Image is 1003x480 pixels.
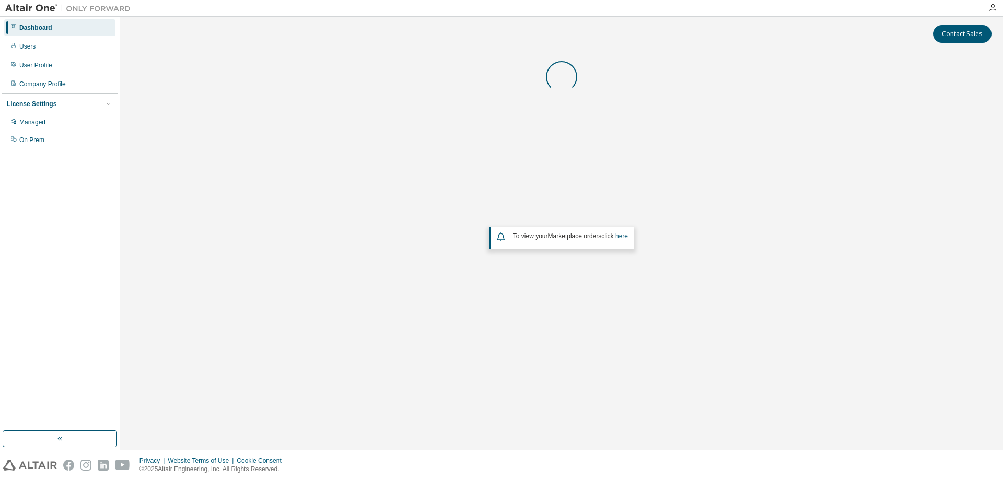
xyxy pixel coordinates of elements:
[615,232,628,240] a: here
[933,25,992,43] button: Contact Sales
[19,42,36,51] div: Users
[19,136,44,144] div: On Prem
[19,61,52,69] div: User Profile
[237,456,287,465] div: Cookie Consent
[115,460,130,471] img: youtube.svg
[19,80,66,88] div: Company Profile
[19,24,52,32] div: Dashboard
[7,100,56,108] div: License Settings
[139,456,168,465] div: Privacy
[139,465,288,474] p: © 2025 Altair Engineering, Inc. All Rights Reserved.
[3,460,57,471] img: altair_logo.svg
[19,118,45,126] div: Managed
[80,460,91,471] img: instagram.svg
[98,460,109,471] img: linkedin.svg
[513,232,628,240] span: To view your click
[168,456,237,465] div: Website Terms of Use
[5,3,136,14] img: Altair One
[63,460,74,471] img: facebook.svg
[548,232,602,240] em: Marketplace orders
